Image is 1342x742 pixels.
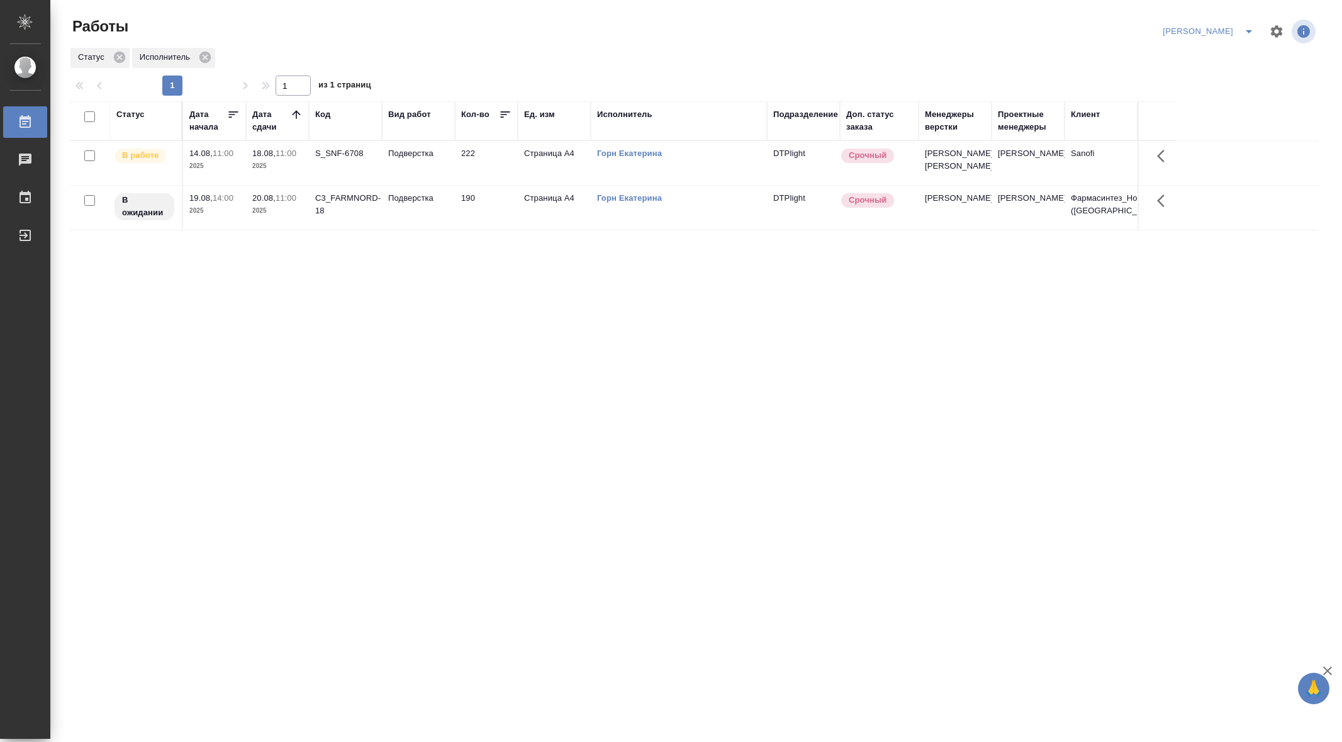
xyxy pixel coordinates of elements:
div: Дата сдачи [252,108,290,133]
div: Исполнитель назначен, приступать к работе пока рано [113,192,176,222]
td: Страница А4 [518,186,591,230]
p: 2025 [252,160,303,172]
div: Проектные менеджеры [998,108,1058,133]
div: Статус [70,48,130,68]
p: 11:00 [213,149,233,158]
div: Менеджеры верстки [925,108,985,133]
div: C3_FARMNORD-18 [315,192,376,217]
div: Исполнитель выполняет работу [113,147,176,164]
span: 🙏 [1303,675,1324,702]
button: 🙏 [1298,673,1329,704]
p: 2025 [252,205,303,217]
p: 11:00 [276,149,296,158]
div: Клиент [1071,108,1100,121]
span: из 1 страниц [318,77,371,96]
a: Горн Екатерина [597,193,662,203]
td: [PERSON_NAME] [992,141,1065,185]
td: 222 [455,141,518,185]
p: 14:00 [213,193,233,203]
p: [PERSON_NAME], [PERSON_NAME] [925,147,985,172]
span: Работы [69,16,128,37]
p: В ожидании [122,194,167,219]
div: S_SNF-6708 [315,147,376,160]
div: Исполнитель [132,48,215,68]
td: Страница А4 [518,141,591,185]
p: Фармасинтез_Норд ([GEOGRAPHIC_DATA]) [1071,192,1131,217]
p: 18.08, [252,149,276,158]
div: Код [315,108,330,121]
p: Исполнитель [140,51,194,64]
p: Подверстка [388,147,449,160]
p: 2025 [189,160,240,172]
div: Дата начала [189,108,227,133]
td: DTPlight [767,186,840,230]
div: split button [1160,21,1261,42]
button: Здесь прячутся важные кнопки [1149,141,1180,171]
td: 190 [455,186,518,230]
td: [PERSON_NAME] [992,186,1065,230]
button: Здесь прячутся важные кнопки [1149,186,1180,216]
p: Статус [78,51,109,64]
p: 11:00 [276,193,296,203]
p: В работе [122,149,159,162]
p: 14.08, [189,149,213,158]
div: Подразделение [773,108,838,121]
a: Горн Екатерина [597,149,662,158]
p: 20.08, [252,193,276,203]
div: Ед. изм [524,108,555,121]
p: Срочный [849,149,886,162]
div: Исполнитель [597,108,652,121]
div: Кол-во [461,108,489,121]
p: 19.08, [189,193,213,203]
td: DTPlight [767,141,840,185]
p: 2025 [189,205,240,217]
div: Доп. статус заказа [846,108,912,133]
div: Статус [116,108,145,121]
span: Настроить таблицу [1261,16,1292,47]
p: Sanofi [1071,147,1131,160]
span: Посмотреть информацию [1292,20,1318,43]
p: Подверстка [388,192,449,205]
div: Вид работ [388,108,431,121]
p: Срочный [849,194,886,206]
p: [PERSON_NAME] [925,192,985,205]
